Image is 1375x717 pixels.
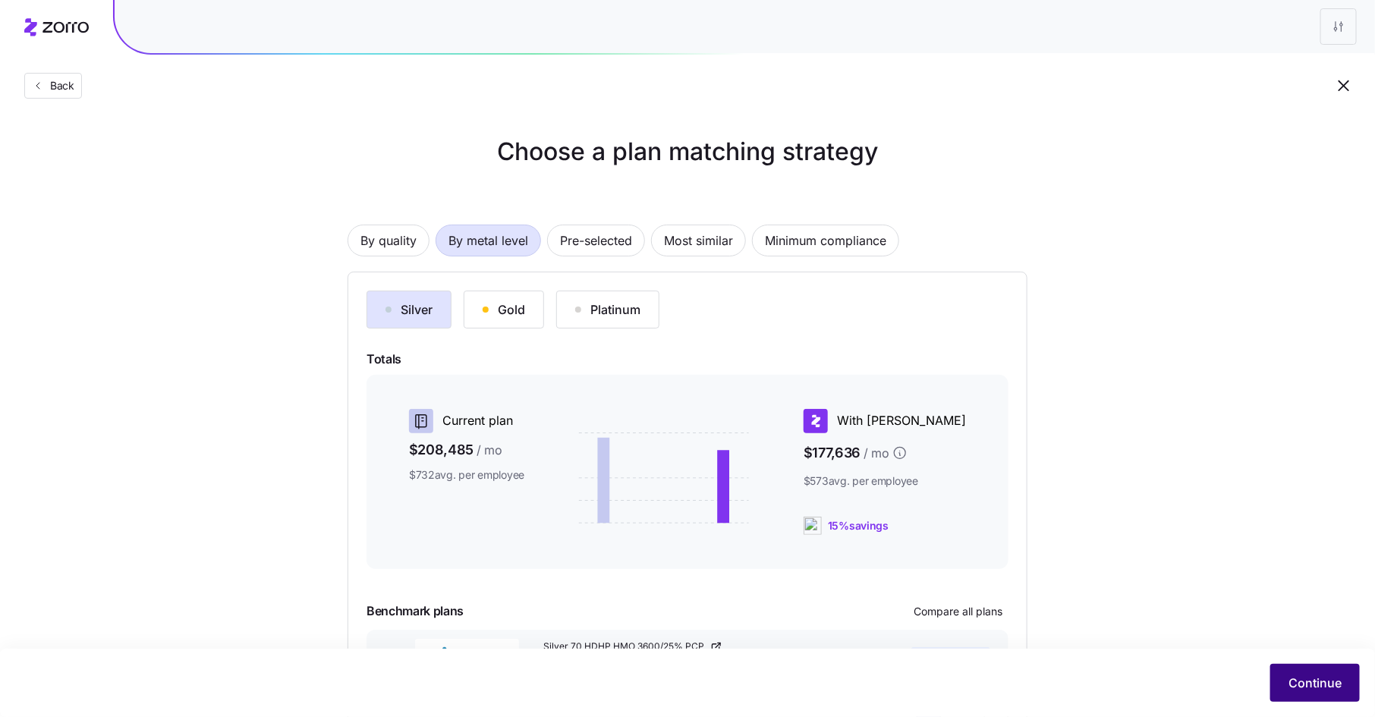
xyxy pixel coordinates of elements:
[24,73,82,99] button: Back
[477,441,502,460] span: / mo
[664,225,733,256] span: Most similar
[828,518,889,533] span: 15% savings
[367,602,464,621] span: Benchmark plans
[360,225,417,256] span: By quality
[448,225,528,256] span: By metal level
[804,473,966,489] span: $573 avg. per employee
[1288,674,1342,692] span: Continue
[804,439,966,467] span: $177,636
[367,291,452,329] button: Silver
[483,300,525,319] div: Gold
[385,300,433,319] div: Silver
[543,640,871,653] a: Silver 70 HDHP HMO 3600/25% PCP
[409,409,524,433] div: Current plan
[464,291,544,329] button: Gold
[543,640,707,653] span: Silver 70 HDHP HMO 3600/25% PCP
[556,291,659,329] button: Platinum
[575,300,640,319] div: Platinum
[864,444,889,463] span: / mo
[348,134,1027,170] h1: Choose a plan matching strategy
[367,630,1008,684] button: Kaiser PermanenteSilver 70 HDHP HMO 3600/25% PCPSilverHMO110employees
[765,225,886,256] span: Minimum compliance
[908,599,1008,624] button: Compare all plans
[560,225,632,256] span: Pre-selected
[436,225,541,256] button: By metal level
[914,604,1002,619] span: Compare all plans
[547,225,645,256] button: Pre-selected
[367,350,1008,369] span: Totals
[804,517,822,535] img: ai-icon.png
[804,409,966,433] div: With [PERSON_NAME]
[752,225,899,256] button: Minimum compliance
[415,639,519,675] img: Kaiser Permanente
[409,467,524,483] span: $732 avg. per employee
[409,439,524,461] span: $208,485
[348,225,429,256] button: By quality
[1270,664,1360,702] button: Continue
[44,78,74,93] span: Back
[651,225,746,256] button: Most similar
